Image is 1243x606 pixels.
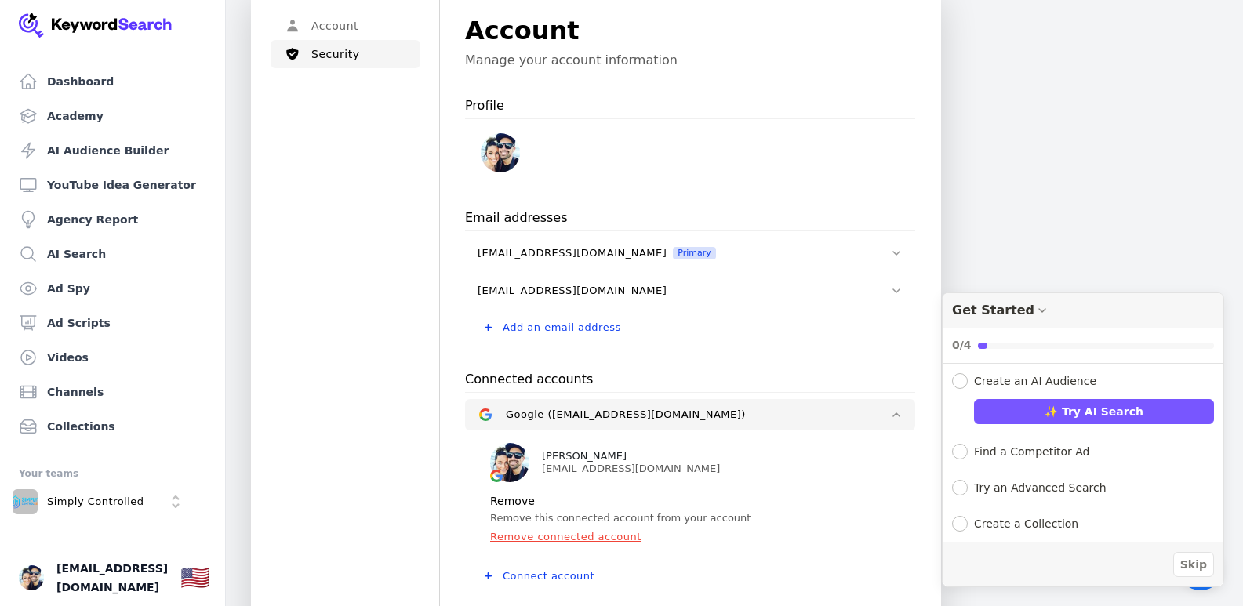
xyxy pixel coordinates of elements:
[1045,404,1143,420] span: ✨ Try AI Search
[180,562,209,593] button: 🇺🇸
[673,247,716,259] span: Primary
[13,342,213,373] a: Videos
[542,463,720,475] p: [EMAIL_ADDRESS][DOMAIN_NAME]
[942,292,1224,587] div: Get Started
[465,93,504,118] p: Profile
[490,512,890,524] p: Remove this connected account from your account
[503,570,594,582] span: Connect account
[465,562,915,590] button: Connect account
[503,321,621,334] span: Add an email address
[13,489,38,514] img: Simply Controlled
[1180,557,1207,573] span: Skip
[465,53,915,68] p: Manage your account information
[478,285,667,297] span: [EMAIL_ADDRESS][DOMAIN_NAME]
[1173,552,1214,577] button: Skip
[13,135,213,166] a: AI Audience Builder
[974,444,1090,460] div: Find a Competitor Ad
[13,66,213,97] a: Dashboard
[465,12,915,49] h1: Account
[506,408,746,421] div: Google ([EMAIL_ADDRESS][DOMAIN_NAME])
[974,516,1078,532] div: Create a Collection
[13,307,213,339] a: Ad Scripts
[56,559,168,597] span: [EMAIL_ADDRESS][DOMAIN_NAME]
[13,273,213,304] a: Ad Spy
[490,495,535,509] p: Remove
[13,100,213,132] a: Academy
[974,480,1107,496] div: Try an Advanced Search
[19,464,206,483] div: Your teams
[13,204,213,235] a: Agency Report
[180,564,209,592] div: 🇺🇸
[974,399,1214,424] button: ✨ Try AI Search
[465,238,915,269] button: [EMAIL_ADDRESS][DOMAIN_NAME]Primary
[271,12,420,40] button: Account
[465,314,915,342] button: Add an email address
[479,408,492,421] img: Google
[19,13,173,38] img: Your Company
[13,238,213,270] a: AI Search
[943,506,1223,542] button: Expand Checklist
[465,367,593,392] p: Connected accounts
[490,470,503,482] img: Google
[952,303,1034,318] div: Get Started
[13,411,213,442] a: Collections
[943,293,1223,363] button: Collapse Checklist
[19,565,44,590] button: Open user button
[13,489,188,514] button: Open organization switcher
[542,450,627,463] span: [PERSON_NAME]
[943,434,1223,470] button: Expand Checklist
[943,293,1223,328] div: Drag to move checklist
[952,337,972,354] div: 0/4
[490,531,641,543] button: Remove connected account
[271,40,420,68] button: Security
[13,376,213,408] a: Channels
[478,247,667,259] span: [EMAIL_ADDRESS][DOMAIN_NAME]
[465,205,568,230] p: Email addresses
[974,373,1096,390] div: Create an AI Audience
[490,443,529,482] img: Billy Wood
[943,470,1223,506] button: Expand Checklist
[943,364,1223,390] button: Collapse Checklist
[47,495,144,509] p: Simply Controlled
[13,169,213,201] a: YouTube Idea Generator
[465,275,915,307] button: [EMAIL_ADDRESS][DOMAIN_NAME]
[465,399,915,430] button: GoogleGoogle ([EMAIL_ADDRESS][DOMAIN_NAME])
